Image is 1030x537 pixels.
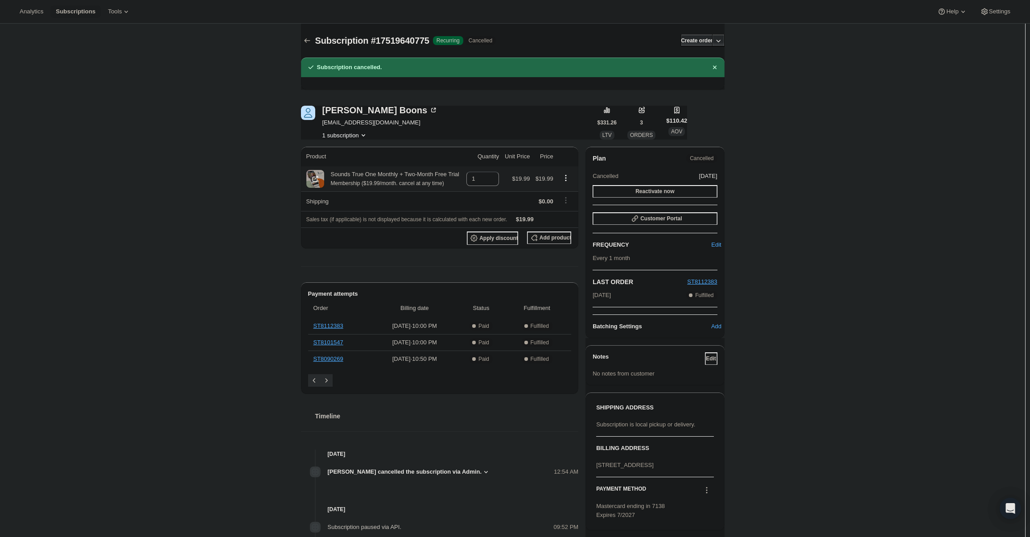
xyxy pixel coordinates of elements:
[322,106,438,115] div: [PERSON_NAME] Boons
[301,505,579,514] h4: [DATE]
[554,467,578,476] span: 12:54 AM
[308,298,372,318] th: Order
[593,322,715,331] h6: Batching Settings
[531,355,549,363] span: Fulfilled
[375,338,454,347] span: [DATE] · 10:00 PM
[313,322,343,329] a: ST8112383
[508,304,566,313] span: Fulfillment
[50,5,101,18] button: Subscriptions
[301,147,464,166] th: Product
[478,339,489,346] span: Paid
[313,355,343,362] a: ST8090269
[328,467,482,476] span: [PERSON_NAME] cancelled the subscription via Admin.
[301,34,313,47] button: Subscriptions
[710,238,723,252] button: Edit
[512,175,530,182] span: $19.99
[464,147,502,166] th: Quantity
[711,240,721,249] span: Edit
[705,352,717,365] button: Edit
[597,119,617,126] span: $331.26
[596,462,654,468] span: [STREET_ADDRESS]
[502,147,532,166] th: Unit Price
[469,37,492,44] span: Cancelled
[315,412,579,421] h2: Timeline
[932,5,972,18] button: Help
[635,188,674,195] span: Reactivate now
[460,304,503,313] span: Status
[975,5,1016,18] button: Settings
[301,450,579,459] h4: [DATE]
[375,322,454,330] span: [DATE] · 10:00 PM
[478,322,489,330] span: Paid
[699,172,717,181] span: [DATE]
[331,180,444,186] small: Membership ($19.99/month. cancel at any time)
[322,118,438,127] span: [EMAIL_ADDRESS][DOMAIN_NAME]
[989,8,1010,15] span: Settings
[666,116,687,125] span: $110.42
[593,370,655,377] span: No notes from customer
[532,147,556,166] th: Price
[681,37,713,44] span: Create order
[539,198,553,205] span: $0.00
[317,63,382,72] h2: Subscription cancelled.
[709,61,721,74] button: Dismiss notification
[596,485,646,497] h3: PAYMENT METHOD
[596,403,713,412] h3: SHIPPING ADDRESS
[313,339,343,346] a: ST8101547
[14,5,49,18] button: Analytics
[527,231,571,244] button: Add product
[630,132,653,138] span: ORDERS
[635,116,648,129] button: 3
[687,278,717,285] a: ST8112383
[706,355,716,362] span: Edit
[301,191,464,211] th: Shipping
[559,195,573,205] button: Shipping actions
[324,170,459,188] div: Sounds True One Monthly + Two-Month Free Trial
[593,277,687,286] h2: LAST ORDER
[536,175,553,182] span: $19.99
[711,322,721,331] span: Add
[20,8,43,15] span: Analytics
[671,128,682,135] span: AOV
[531,322,549,330] span: Fulfilled
[308,374,572,387] nav: Pagination
[531,339,549,346] span: Fulfilled
[559,173,573,183] button: Product actions
[315,36,429,45] span: Subscription #17519640775
[108,8,122,15] span: Tools
[596,421,695,428] span: Subscription is local pickup or delivery.
[596,444,713,453] h3: BILLING ADDRESS
[306,170,324,188] img: product img
[602,132,612,138] span: LTV
[479,235,518,242] span: Apply discount
[103,5,136,18] button: Tools
[301,106,315,120] span: Dianne Boons
[478,355,489,363] span: Paid
[593,255,630,261] span: Every 1 month
[687,277,717,286] button: ST8112383
[597,116,617,129] button: $331.26
[640,119,643,126] span: 3
[375,355,454,364] span: [DATE] · 10:50 PM
[593,291,611,300] span: [DATE]
[596,503,665,518] span: Mastercard ending in 7138 Expires 7/2027
[328,524,402,530] span: Subscription paused via API.
[467,231,518,245] button: Apply discount
[695,292,713,299] span: Fulfilled
[593,352,705,365] h3: Notes
[1000,498,1021,519] div: Open Intercom Messenger
[437,37,460,44] span: Recurring
[593,240,715,249] h2: FREQUENCY
[710,319,723,334] button: Add
[328,467,491,476] button: [PERSON_NAME] cancelled the subscription via Admin.
[540,234,571,241] span: Add product
[322,131,368,140] button: Product actions
[681,34,713,47] button: Create order
[593,185,717,198] button: Reactivate now
[593,154,606,163] h2: Plan
[593,212,717,225] button: Customer Portal
[554,523,579,532] span: 09:52 PM
[516,216,534,223] span: $19.99
[375,304,454,313] span: Billing date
